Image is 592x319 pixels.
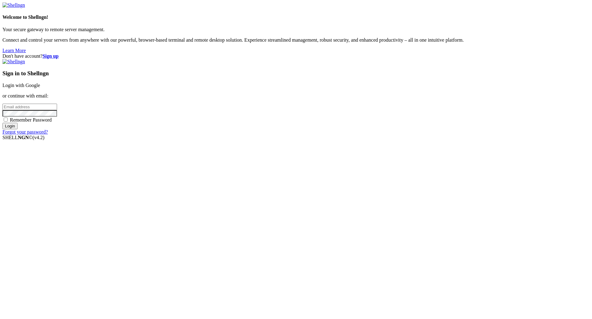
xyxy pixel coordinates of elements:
p: Connect and control your servers from anywhere with our powerful, browser-based terminal and remo... [2,37,590,43]
a: Login with Google [2,83,40,88]
span: 4.2.0 [33,135,45,140]
input: Login [2,123,18,129]
input: Remember Password [4,118,8,122]
span: Remember Password [10,117,52,122]
img: Shellngn [2,59,25,64]
input: Email address [2,104,57,110]
h4: Welcome to Shellngn! [2,14,590,20]
b: NGN [18,135,29,140]
span: SHELL © [2,135,44,140]
p: Your secure gateway to remote server management. [2,27,590,32]
div: Don't have account? [2,53,590,59]
p: or continue with email: [2,93,590,99]
img: Shellngn [2,2,25,8]
a: Sign up [43,53,59,59]
a: Forgot your password? [2,129,48,135]
a: Learn More [2,48,26,53]
h3: Sign in to Shellngn [2,70,590,77]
